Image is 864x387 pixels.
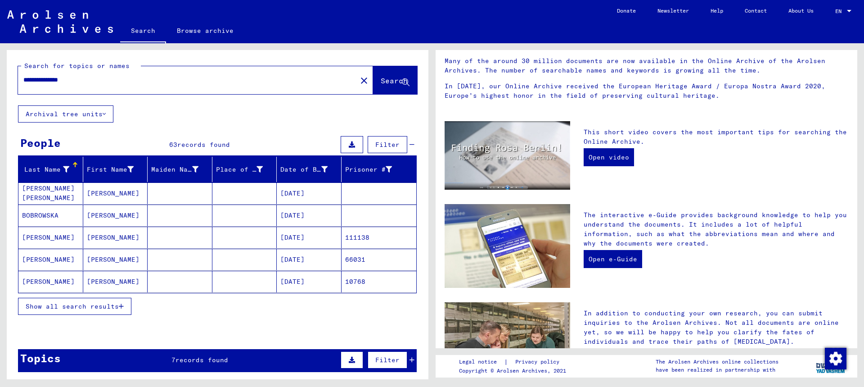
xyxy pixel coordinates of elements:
[342,271,417,292] mat-cell: 10768
[277,249,342,270] mat-cell: [DATE]
[280,162,341,177] div: Date of Birth
[175,356,228,364] span: records found
[18,105,113,123] button: Archival tree units
[18,249,83,270] mat-cell: [PERSON_NAME]
[584,250,642,268] a: Open e-Guide
[373,66,417,94] button: Search
[584,148,634,166] a: Open video
[7,10,113,33] img: Arolsen_neg.svg
[171,356,175,364] span: 7
[20,350,61,366] div: Topics
[22,162,83,177] div: Last Name
[342,157,417,182] mat-header-cell: Prisoner #
[120,20,166,43] a: Search
[445,82,848,100] p: In [DATE], our Online Archive received the European Heritage Award / Europa Nostra Award 2020, Eu...
[342,249,417,270] mat-cell: 66031
[87,165,134,174] div: First Name
[584,309,848,346] p: In addition to conducting your own research, you can submit inquiries to the Arolsen Archives. No...
[83,249,148,270] mat-cell: [PERSON_NAME]
[277,271,342,292] mat-cell: [DATE]
[277,205,342,226] mat-cell: [DATE]
[166,20,244,41] a: Browse archive
[18,298,131,315] button: Show all search results
[459,357,504,367] a: Legal notice
[656,358,778,366] p: The Arolsen Archives online collections
[212,157,277,182] mat-header-cell: Place of Birth
[368,136,407,153] button: Filter
[368,351,407,369] button: Filter
[18,182,83,204] mat-cell: [PERSON_NAME] [PERSON_NAME]
[20,135,61,151] div: People
[381,76,408,85] span: Search
[169,141,177,149] span: 63
[280,165,328,174] div: Date of Birth
[18,205,83,226] mat-cell: BOBROWSKA
[342,227,417,248] mat-cell: 111138
[83,271,148,292] mat-cell: [PERSON_NAME]
[445,121,570,190] img: video.jpg
[151,162,212,177] div: Maiden Name
[508,357,570,367] a: Privacy policy
[83,182,148,204] mat-cell: [PERSON_NAME]
[656,366,778,374] p: have been realized in partnership with
[18,271,83,292] mat-cell: [PERSON_NAME]
[445,302,570,386] img: inquiries.jpg
[216,165,263,174] div: Place of Birth
[459,367,570,375] p: Copyright © Arolsen Archives, 2021
[445,204,570,288] img: eguide.jpg
[216,162,277,177] div: Place of Birth
[277,182,342,204] mat-cell: [DATE]
[83,157,148,182] mat-header-cell: First Name
[824,347,846,369] div: Change consent
[24,62,130,70] mat-label: Search for topics or names
[18,157,83,182] mat-header-cell: Last Name
[18,227,83,248] mat-cell: [PERSON_NAME]
[584,210,848,248] p: The interactive e-Guide provides background knowledge to help you understand the documents. It in...
[584,127,848,146] p: This short video covers the most important tips for searching the Online Archive.
[83,227,148,248] mat-cell: [PERSON_NAME]
[148,157,212,182] mat-header-cell: Maiden Name
[22,165,69,174] div: Last Name
[345,165,392,174] div: Prisoner #
[825,348,846,369] img: Change consent
[584,348,642,366] a: Send inquiry
[359,75,369,86] mat-icon: close
[375,356,400,364] span: Filter
[345,162,406,177] div: Prisoner #
[151,165,198,174] div: Maiden Name
[445,56,848,75] p: Many of the around 30 million documents are now available in the Online Archive of the Arolsen Ar...
[375,141,400,149] span: Filter
[835,8,845,14] span: EN
[459,357,570,367] div: |
[87,162,148,177] div: First Name
[177,141,230,149] span: records found
[26,302,119,310] span: Show all search results
[83,205,148,226] mat-cell: [PERSON_NAME]
[277,227,342,248] mat-cell: [DATE]
[814,355,848,377] img: yv_logo.png
[277,157,342,182] mat-header-cell: Date of Birth
[355,71,373,89] button: Clear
